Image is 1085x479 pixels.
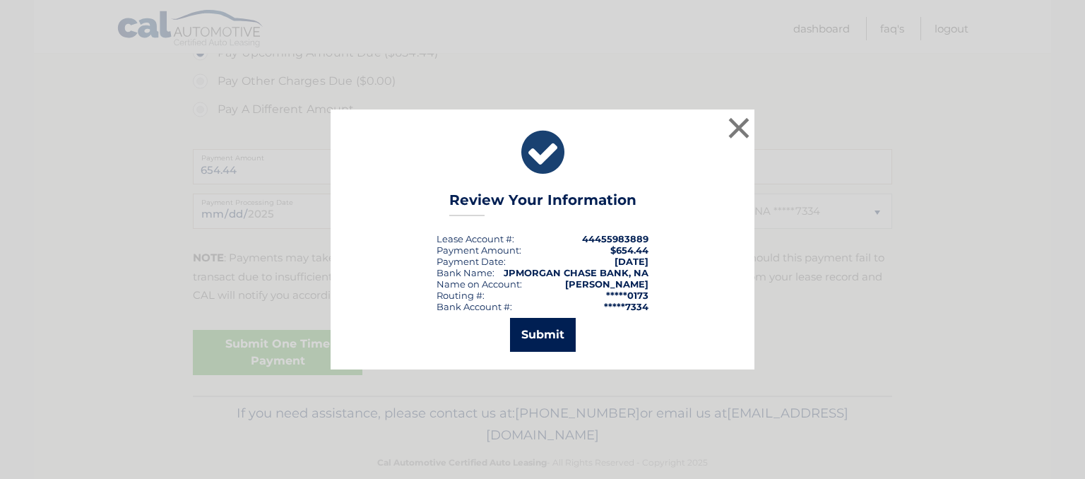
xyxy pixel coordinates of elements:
[510,318,576,352] button: Submit
[582,233,648,244] strong: 44455983889
[437,256,506,267] div: :
[437,256,504,267] span: Payment Date
[437,267,494,278] div: Bank Name:
[437,278,522,290] div: Name on Account:
[437,301,512,312] div: Bank Account #:
[725,114,753,142] button: ×
[504,267,648,278] strong: JPMORGAN CHASE BANK, NA
[449,191,636,216] h3: Review Your Information
[615,256,648,267] span: [DATE]
[437,290,485,301] div: Routing #:
[437,244,521,256] div: Payment Amount:
[610,244,648,256] span: $654.44
[565,278,648,290] strong: [PERSON_NAME]
[437,233,514,244] div: Lease Account #:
